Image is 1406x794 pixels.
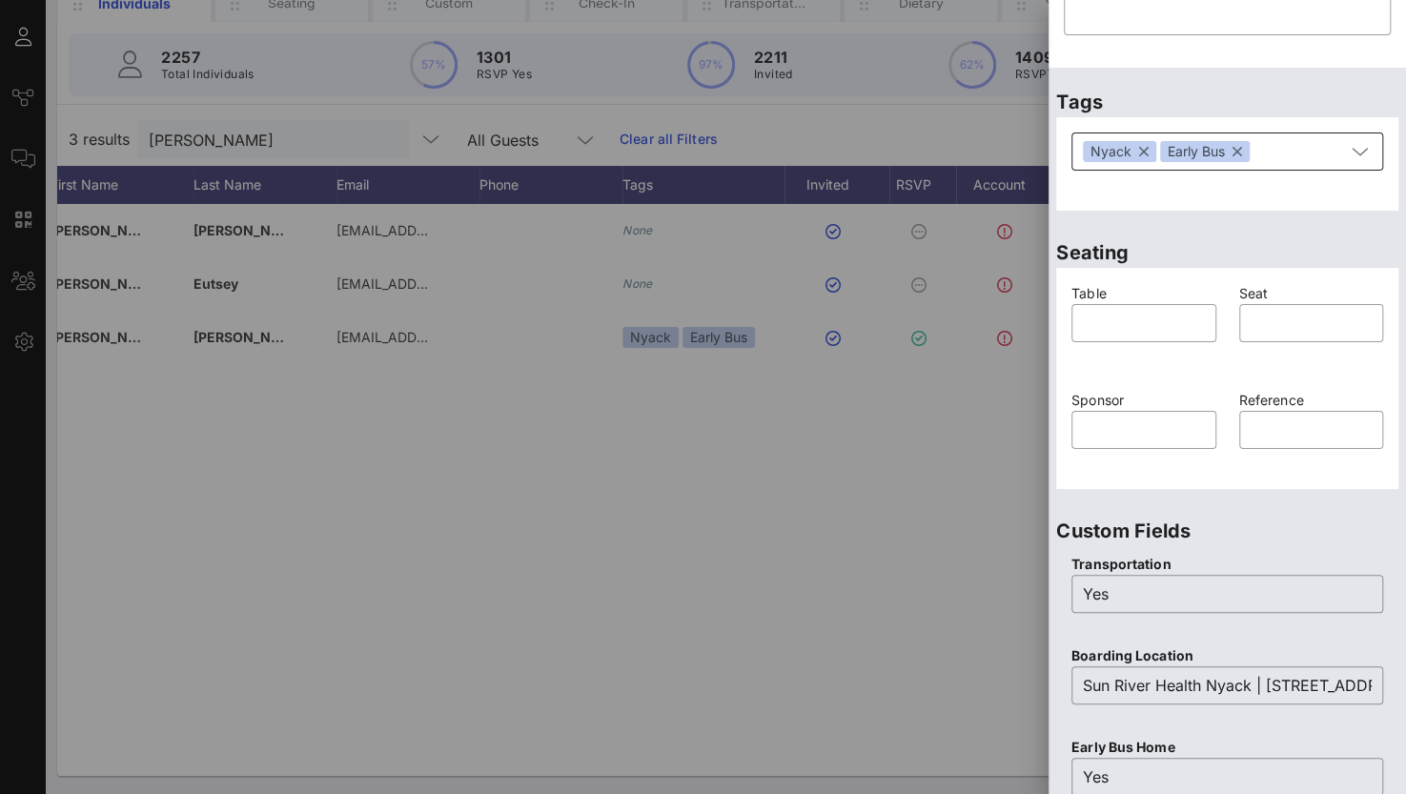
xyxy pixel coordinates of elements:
[1071,645,1383,666] p: Boarding Location
[1056,516,1398,546] p: Custom Fields
[1071,554,1383,575] p: Transportation
[1071,283,1216,304] p: Table
[1239,283,1384,304] p: Seat
[1160,141,1250,162] div: Early Bus
[1071,737,1383,758] p: Early Bus Home
[1239,390,1384,411] p: Reference
[1071,390,1216,411] p: Sponsor
[1056,87,1398,117] p: Tags
[1083,141,1156,162] div: Nyack
[1056,237,1398,268] p: Seating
